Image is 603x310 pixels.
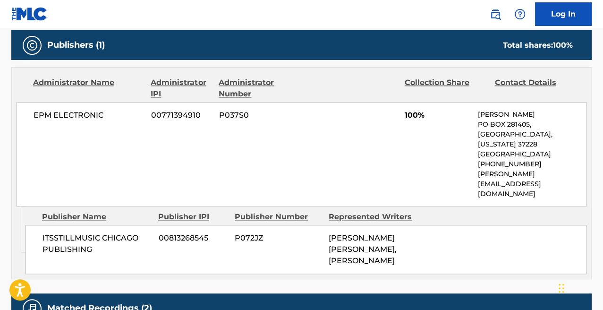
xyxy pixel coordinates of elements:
iframe: Chat Widget [556,265,603,310]
span: 100 % [553,41,573,50]
div: Help [510,5,529,24]
span: ITSSTILLMUSIC CHICAGO PUBLISHING [42,232,151,255]
span: 100% [404,110,470,121]
img: Publishers [26,40,38,51]
span: 00813268545 [158,232,228,244]
div: Drag [559,274,564,302]
p: [GEOGRAPHIC_DATA] [478,149,586,159]
div: Publisher Number [235,211,322,223]
img: search [490,9,501,20]
img: help [514,9,526,20]
img: MLC Logo [11,7,48,21]
div: Publisher IPI [158,211,228,223]
div: Total shares: [503,40,573,51]
p: [GEOGRAPHIC_DATA], [US_STATE] 37228 [478,129,586,149]
p: PO BOX 281405, [478,120,586,129]
span: [PERSON_NAME] [PERSON_NAME], [PERSON_NAME] [329,233,397,265]
div: Collection Share [405,77,488,100]
div: Administrator Name [33,77,144,100]
div: Publisher Name [42,211,151,223]
span: P072JZ [235,232,322,244]
h5: Publishers (1) [47,40,105,51]
a: Log In [535,2,592,26]
div: Administrator Number [219,77,302,100]
span: P037S0 [219,110,302,121]
div: Represented Writers [329,211,416,223]
div: Administrator IPI [151,77,212,100]
a: Public Search [486,5,505,24]
span: EPM ELECTRONIC [34,110,144,121]
span: 00771394910 [151,110,212,121]
div: Contact Details [494,77,578,100]
p: [PHONE_NUMBER] [478,159,586,169]
p: [PERSON_NAME][EMAIL_ADDRESS][DOMAIN_NAME] [478,169,586,199]
p: [PERSON_NAME] [478,110,586,120]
